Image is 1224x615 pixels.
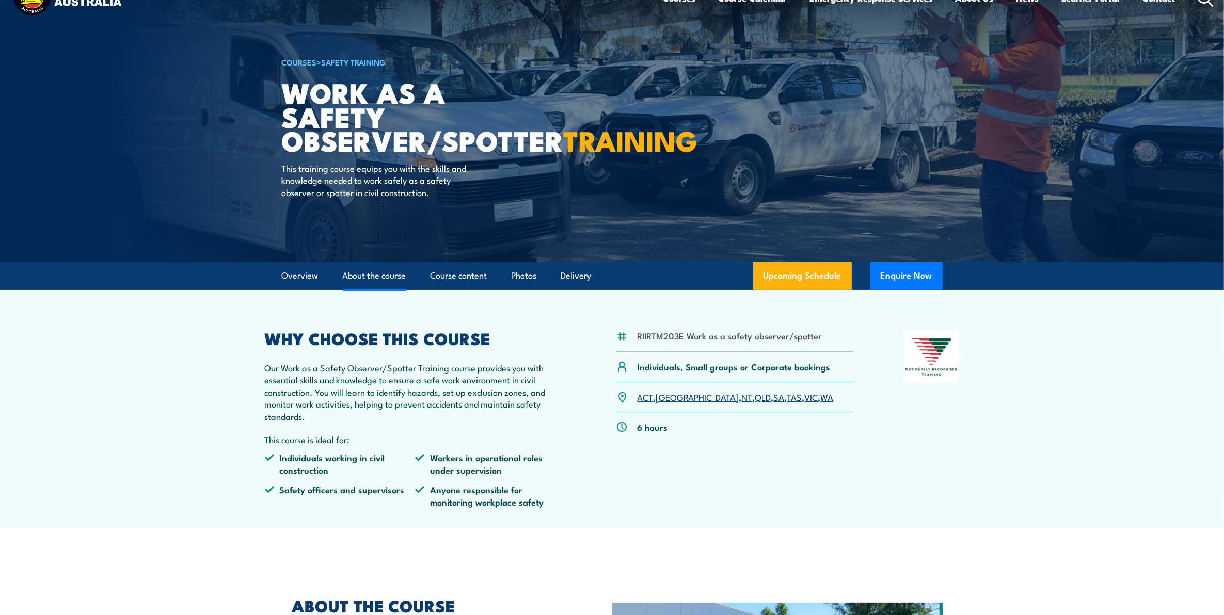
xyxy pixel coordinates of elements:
[265,331,566,345] h2: WHY CHOOSE THIS COURSE
[512,262,537,289] a: Photos
[564,118,698,161] strong: TRAINING
[821,391,834,403] a: WA
[561,262,592,289] a: Delivery
[904,331,960,383] img: Nationally Recognised Training logo.
[343,262,406,289] a: About the course
[282,262,319,289] a: Overview
[431,262,487,289] a: Course content
[638,391,654,403] a: ACT
[265,433,566,445] p: This course is ideal for:
[265,451,416,476] li: Individuals working in civil construction
[282,80,537,152] h1: Work as a Safety Observer/Spotter
[742,391,753,403] a: NT
[755,391,771,403] a: QLD
[774,391,785,403] a: SA
[656,391,739,403] a: [GEOGRAPHIC_DATA]
[638,330,822,342] li: RIIRTM203E Work as a safety observer/spotter
[282,56,537,68] h6: >
[638,391,834,403] p: , , , , , , ,
[292,598,565,612] h2: ABOUT THE COURSE
[415,451,566,476] li: Workers in operational roles under supervision
[638,361,831,373] p: Individuals, Small groups or Corporate bookings
[415,483,566,508] li: Anyone responsible for monitoring workplace safety
[870,262,943,290] button: Enquire Now
[265,362,566,422] p: Our Work as a Safety Observer/Spotter Training course provides you with essential skills and know...
[282,56,317,68] a: COURSES
[265,483,416,508] li: Safety officers and supervisors
[282,162,470,198] p: This training course equips you with the skills and knowledge needed to work safely as a safety o...
[787,391,802,403] a: TAS
[322,56,386,68] a: Safety Training
[753,262,852,290] a: Upcoming Schedule
[638,421,668,433] p: 6 hours
[805,391,818,403] a: VIC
